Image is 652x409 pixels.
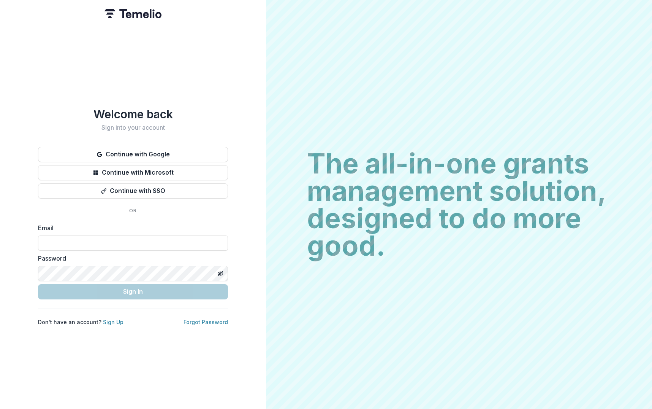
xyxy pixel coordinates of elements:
p: Don't have an account? [38,318,123,326]
img: Temelio [104,9,161,18]
a: Sign Up [103,319,123,325]
button: Continue with Microsoft [38,165,228,180]
h1: Welcome back [38,107,228,121]
button: Continue with Google [38,147,228,162]
label: Email [38,223,223,232]
button: Toggle password visibility [214,267,226,280]
button: Continue with SSO [38,183,228,199]
h2: Sign into your account [38,124,228,131]
button: Sign In [38,284,228,299]
a: Forgot Password [184,319,228,325]
label: Password [38,254,223,263]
